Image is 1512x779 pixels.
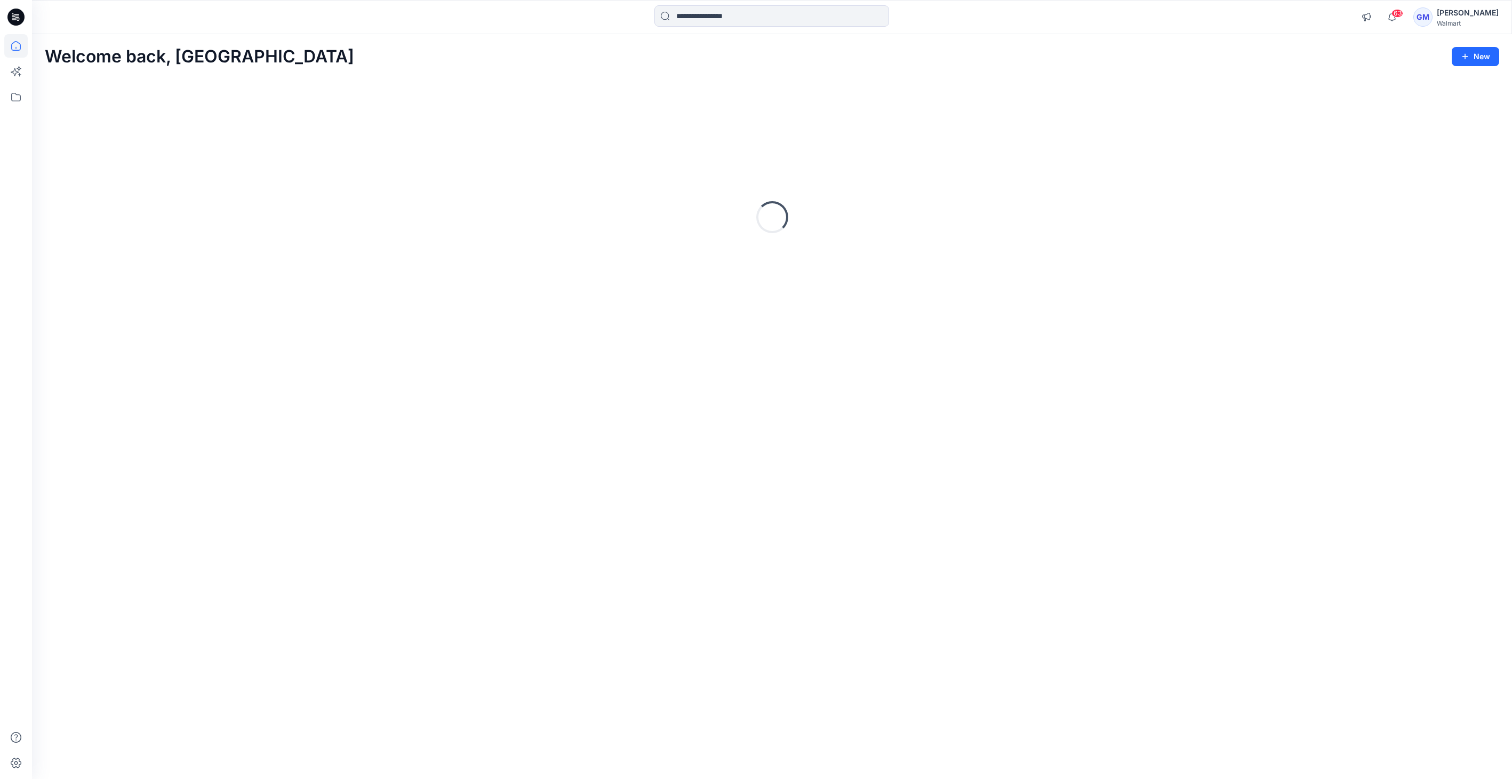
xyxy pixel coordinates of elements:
div: Walmart [1437,19,1499,27]
div: GM [1413,7,1433,27]
button: New [1452,47,1499,66]
span: 63 [1391,9,1403,18]
div: [PERSON_NAME] [1437,6,1499,19]
h2: Welcome back, [GEOGRAPHIC_DATA] [45,47,354,67]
